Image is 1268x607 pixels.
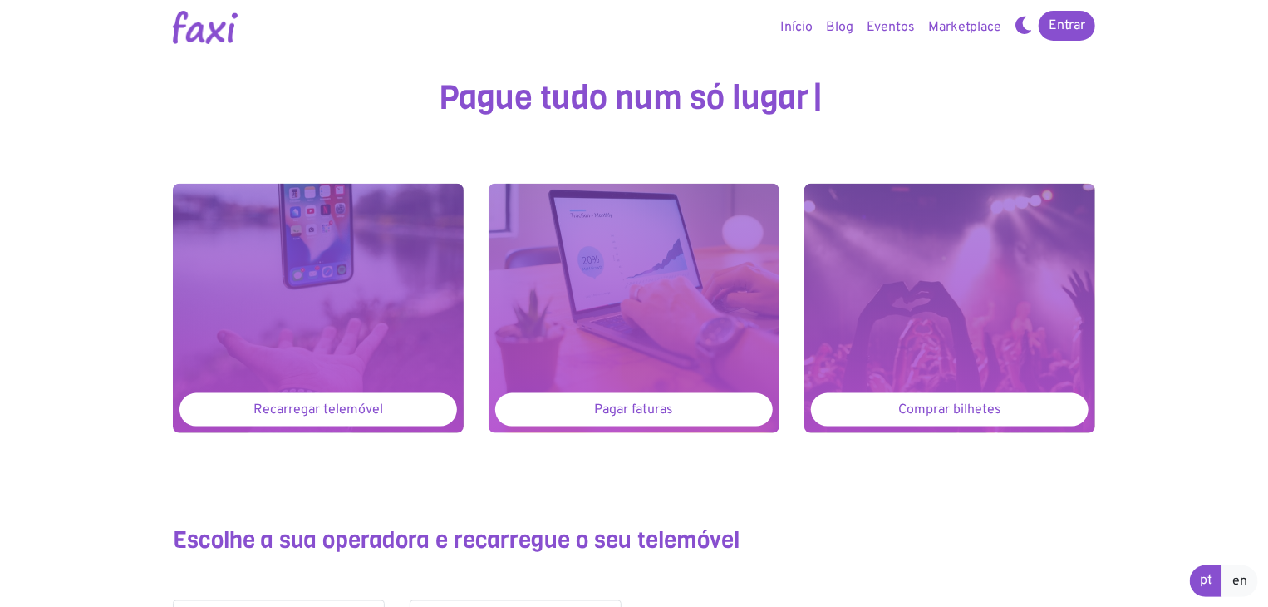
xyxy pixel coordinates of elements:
[173,11,238,44] img: Logotipo Faxi Online
[804,184,1095,433] a: Comprar bilhetes
[811,393,1089,427] div: Comprar bilhetes
[495,393,773,427] div: Pagar faturas
[179,393,457,427] div: Recarregar telemóvel
[819,11,860,44] a: Blog
[440,75,810,120] span: Pague tudo num só lugar
[860,11,922,44] a: Eventos
[922,11,1008,44] a: Marketplace
[173,184,464,433] a: Recarregar telemóvel
[173,526,1095,555] h3: Escolhe a sua operadora e recarregue o seu telemóvel
[774,11,819,44] a: Início
[1039,11,1095,41] a: Entrar
[1221,565,1258,597] a: en
[1190,565,1222,597] a: pt
[489,184,779,433] a: Pagar faturas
